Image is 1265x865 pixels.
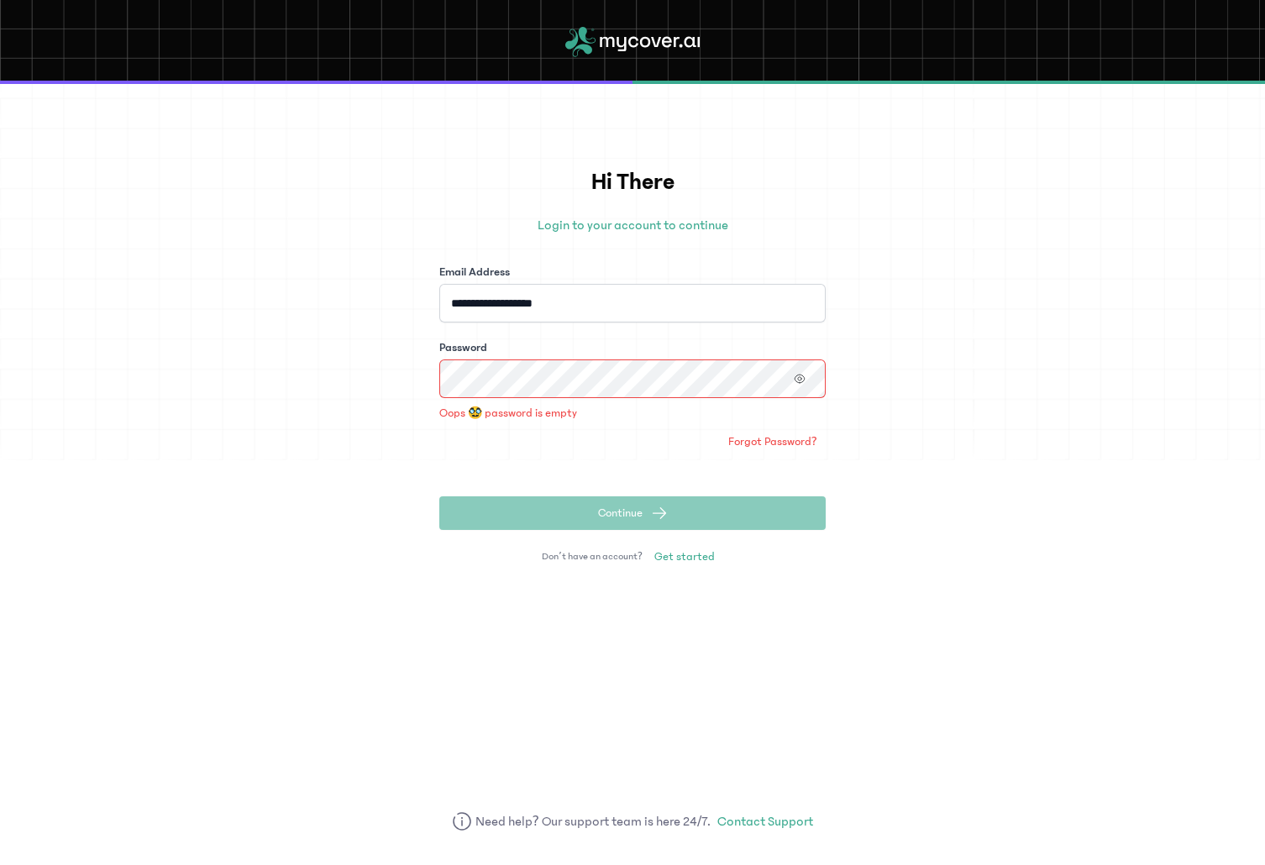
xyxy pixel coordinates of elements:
[720,428,826,455] a: Forgot Password?
[654,548,715,565] span: Get started
[439,339,487,356] label: Password
[439,264,510,280] label: Email Address
[542,550,643,564] span: Don’t have an account?
[646,543,723,570] a: Get started
[728,433,817,450] span: Forgot Password?
[439,496,826,530] button: Continue
[717,811,813,831] a: Contact Support
[475,811,711,831] span: Need help? Our support team is here 24/7.
[439,405,826,422] p: Oops 🥸 password is empty
[439,165,826,200] h1: Hi There
[439,215,826,235] p: Login to your account to continue
[598,505,643,522] span: Continue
